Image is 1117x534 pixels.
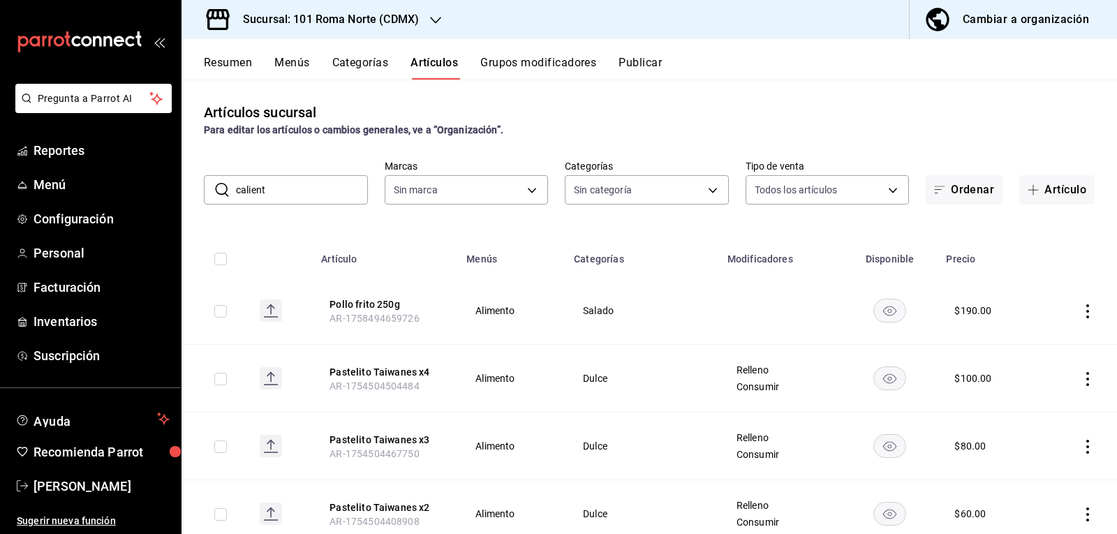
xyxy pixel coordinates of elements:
[15,84,172,113] button: Pregunta a Parrot AI
[34,141,170,160] span: Reportes
[204,56,1117,80] div: navigation tabs
[737,450,824,459] span: Consumir
[34,443,170,461] span: Recomienda Parrot
[1081,440,1095,454] button: actions
[737,517,824,527] span: Consumir
[330,380,419,392] span: AR-1754504504484
[475,441,548,451] span: Alimento
[619,56,662,80] button: Publicar
[583,373,702,383] span: Dulce
[232,11,419,28] h3: Sucursal: 101 Roma Norte (CDMX)
[330,365,441,379] button: edit-product-location
[385,161,549,171] label: Marcas
[330,433,441,447] button: edit-product-location
[873,502,906,526] button: availability-product
[313,232,458,277] th: Artículo
[34,312,170,331] span: Inventarios
[34,346,170,365] span: Suscripción
[1081,304,1095,318] button: actions
[755,183,838,197] span: Todos los artículos
[565,232,719,277] th: Categorías
[583,441,702,451] span: Dulce
[737,433,824,443] span: Relleno
[236,176,368,204] input: Buscar artículo
[737,382,824,392] span: Consumir
[34,244,170,262] span: Personal
[954,304,991,318] div: $ 190.00
[394,183,438,197] span: Sin marca
[330,448,419,459] span: AR-1754504467750
[475,306,548,316] span: Alimento
[332,56,389,80] button: Categorías
[954,439,986,453] div: $ 80.00
[963,10,1089,29] div: Cambiar a organización
[954,507,986,521] div: $ 60.00
[746,161,910,171] label: Tipo de venta
[719,232,842,277] th: Modificadores
[873,299,906,322] button: availability-product
[475,373,548,383] span: Alimento
[10,101,172,116] a: Pregunta a Parrot AI
[154,36,165,47] button: open_drawer_menu
[34,175,170,194] span: Menú
[410,56,458,80] button: Artículos
[475,509,548,519] span: Alimento
[34,278,170,297] span: Facturación
[574,183,632,197] span: Sin categoría
[330,297,441,311] button: edit-product-location
[330,313,419,324] span: AR-1758494659726
[480,56,596,80] button: Grupos modificadores
[1019,175,1095,205] button: Artículo
[737,500,824,510] span: Relleno
[1081,507,1095,521] button: actions
[17,514,170,528] span: Sugerir nueva función
[34,209,170,228] span: Configuración
[737,365,824,375] span: Relleno
[204,124,503,135] strong: Para editar los artículos o cambios generales, ve a “Organización”.
[34,477,170,496] span: [PERSON_NAME]
[204,102,316,123] div: Artículos sucursal
[1081,372,1095,386] button: actions
[38,91,150,106] span: Pregunta a Parrot AI
[954,371,991,385] div: $ 100.00
[873,434,906,458] button: availability-product
[274,56,309,80] button: Menús
[583,306,702,316] span: Salado
[565,161,729,171] label: Categorías
[873,366,906,390] button: availability-product
[34,410,151,427] span: Ayuda
[583,509,702,519] span: Dulce
[458,232,565,277] th: Menús
[330,516,419,527] span: AR-1754504408908
[842,232,938,277] th: Disponible
[938,232,1040,277] th: Precio
[926,175,1003,205] button: Ordenar
[204,56,252,80] button: Resumen
[330,500,441,514] button: edit-product-location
